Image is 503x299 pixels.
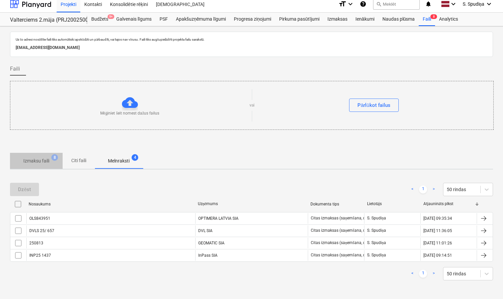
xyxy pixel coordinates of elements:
div: 250813 [29,241,43,245]
a: Page 1 is your current page [419,270,427,278]
a: Previous page [408,185,416,193]
p: Melnraksti [108,157,130,164]
p: vai [250,103,254,108]
a: PSF [156,13,172,26]
a: Izmaksas [323,13,351,26]
div: S. Spudiņa [364,225,420,236]
div: Valterciems 2.māja (PRJ2002500) - 2601936 [10,17,79,24]
span: S. Spudiņa [463,1,484,7]
div: OLS843951 [29,216,50,221]
div: S. Spudiņa [364,238,420,248]
p: Citi faili [71,157,87,164]
a: Apakšuzņēmuma līgumi [172,13,230,26]
a: Budžets9+ [87,13,112,26]
div: Faili [419,13,435,26]
div: [DATE] 09:14:51 [423,253,452,258]
div: InPass SIA [195,250,308,261]
span: 8 [430,14,437,19]
div: [DATE] 11:01:26 [423,241,452,245]
span: 8 [51,154,58,161]
div: S. Spudiņa [364,250,420,261]
div: [DATE] 11:36:05 [423,228,452,233]
a: Page 1 is your current page [419,185,427,193]
div: Nosaukums [29,202,193,206]
iframe: Chat Widget [470,267,503,299]
div: Lietotājs [367,201,418,206]
a: Next page [430,185,438,193]
div: Pārlūkot failus [357,101,390,110]
div: Citas izmaksas (saņemšana, darbs utt.) [311,216,382,221]
span: Faili [10,65,20,73]
a: Next page [430,270,438,278]
a: Galvenais līgums [112,13,156,26]
div: Citas izmaksas (saņemšana, darbs utt.) [311,240,382,245]
a: Previous page [408,270,416,278]
div: Mēģiniet šeit nomest dažus failusvaiPārlūkot failus [10,81,494,130]
div: S. Spudiņa [364,213,420,224]
button: Pārlūkot failus [349,99,399,112]
span: search [376,1,381,7]
a: Naudas plūsma [378,13,419,26]
div: Uzņēmums [198,201,305,206]
div: [DATE] 09:35:34 [423,216,452,221]
p: Izmaksu faili [23,157,49,164]
p: Mēģiniet šeit nomest dažus failus [100,111,159,116]
div: INP25 1437 [29,253,51,258]
div: DVLS 25/ 657 [29,228,54,233]
div: DVL SIA [195,225,308,236]
span: 9+ [108,14,114,19]
div: Dokumenta tips [310,202,361,206]
div: Atjaunināts plkst [423,201,474,206]
a: Faili8 [419,13,435,26]
div: OPTIMERA LATVIA SIA [195,213,308,224]
div: Budžets [87,13,112,26]
div: Citas izmaksas (saņemšana, darbs utt.) [311,253,382,258]
a: Progresa ziņojumi [230,13,275,26]
a: Ienākumi [351,13,378,26]
p: Uz šo adresi nosūtītie faili tiks automātiski apstrādāti un pārbaudīti, vai tajos nav vīrusu. Fai... [16,37,487,42]
a: Analytics [435,13,462,26]
span: 4 [132,154,138,161]
p: [EMAIL_ADDRESS][DOMAIN_NAME] [16,44,487,51]
a: Pirkuma pasūtījumi [275,13,323,26]
div: Citas izmaksas (saņemšana, darbs utt.) [311,228,382,233]
div: GEOMATIC SIA [195,238,308,248]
